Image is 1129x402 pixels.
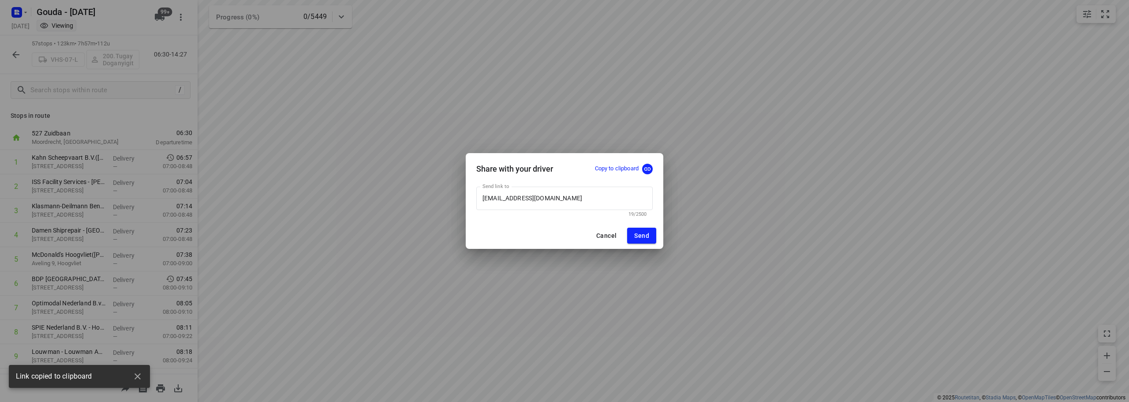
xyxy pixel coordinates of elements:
[595,165,639,173] p: Copy to clipboard
[476,164,553,173] h5: Share with your driver
[16,372,92,382] span: Link copied to clipboard
[476,187,653,210] input: Driver’s email address
[628,211,647,217] span: 19/2500
[627,228,656,244] button: Send
[589,228,624,244] button: Cancel
[596,232,617,239] span: Cancel
[634,232,649,239] span: Send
